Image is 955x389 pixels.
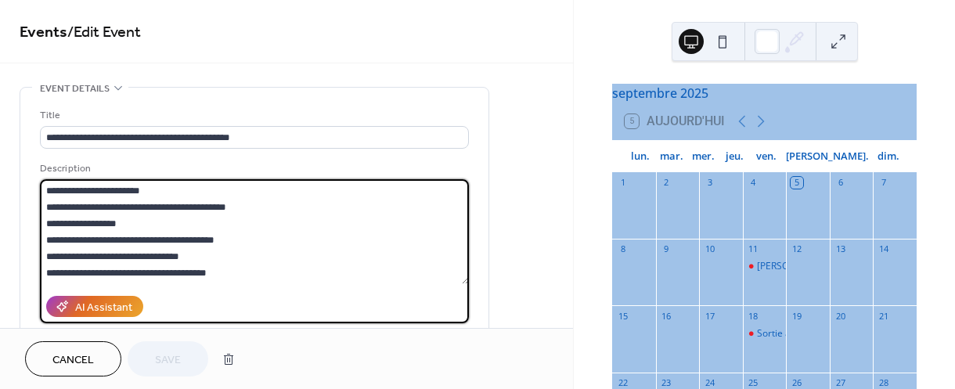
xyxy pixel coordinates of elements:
[748,377,759,389] div: 25
[878,310,889,322] div: 21
[67,17,141,48] span: / Edit Event
[878,177,889,189] div: 7
[25,341,121,376] button: Cancel
[704,243,715,255] div: 10
[40,160,466,177] div: Description
[834,310,846,322] div: 20
[743,260,787,273] div: Rando à Précy sur Vrain 89
[791,177,802,189] div: 5
[75,300,132,316] div: AI Assistant
[20,17,67,48] a: Events
[617,377,629,389] div: 22
[661,243,672,255] div: 9
[834,377,846,389] div: 27
[40,107,466,124] div: Title
[625,141,656,172] div: lun.
[704,310,715,322] div: 17
[704,177,715,189] div: 3
[791,377,802,389] div: 26
[656,141,687,172] div: mar.
[40,81,110,97] span: Event details
[791,243,802,255] div: 12
[617,243,629,255] div: 8
[782,141,873,172] div: [PERSON_NAME].
[834,177,846,189] div: 6
[834,243,846,255] div: 13
[704,377,715,389] div: 24
[748,310,759,322] div: 18
[878,243,889,255] div: 14
[791,310,802,322] div: 19
[687,141,719,172] div: mer.
[661,177,672,189] div: 2
[751,141,782,172] div: ven.
[748,177,759,189] div: 4
[617,177,629,189] div: 1
[617,310,629,322] div: 15
[612,84,917,103] div: septembre 2025
[719,141,751,172] div: jeu.
[873,141,904,172] div: dim.
[661,377,672,389] div: 23
[878,377,889,389] div: 28
[52,352,94,369] span: Cancel
[661,310,672,322] div: 16
[748,243,759,255] div: 11
[46,296,143,317] button: AI Assistant
[743,327,787,340] div: Sortie à la journée vélo rail à Cosne Sur Loire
